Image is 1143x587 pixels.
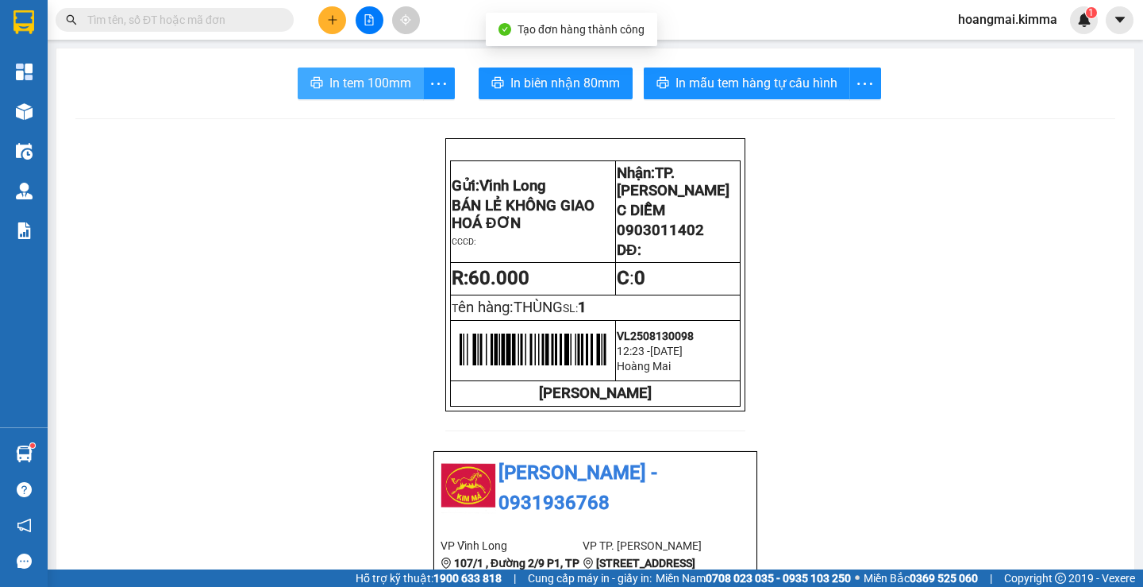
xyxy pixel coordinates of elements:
[539,384,652,402] strong: [PERSON_NAME]
[452,197,595,232] span: BÁN LẺ KHÔNG GIAO HOÁ ĐƠN
[452,177,546,195] span: Gửi:
[864,570,978,587] span: Miền Bắc
[16,446,33,462] img: warehouse-icon
[364,14,375,25] span: file-add
[491,76,504,91] span: printer
[392,6,420,34] button: aim
[136,71,263,93] div: 0337416471
[617,345,650,357] span: 12:23 -
[945,10,1070,29] span: hoangmai.kimma
[583,537,725,554] li: VP TP. [PERSON_NAME]
[441,558,452,569] span: environment
[1086,7,1097,18] sup: 1
[13,15,38,32] span: Gửi:
[468,267,529,289] span: 60.000
[16,143,33,160] img: warehouse-icon
[479,177,546,195] span: Vĩnh Long
[17,482,32,497] span: question-circle
[617,267,629,289] strong: C
[30,443,35,448] sup: 1
[136,52,263,71] div: TUẤN
[617,360,671,373] span: Hoàng Mai
[617,164,729,199] span: Nhận:
[910,572,978,585] strong: 0369 525 060
[1106,6,1133,34] button: caret-down
[514,299,563,316] span: THÙNG
[452,237,476,247] span: CCCD:
[423,68,455,99] button: more
[13,10,34,34] img: logo-vxr
[479,68,633,99] button: printerIn biên nhận 80mm
[452,267,529,289] strong: R:
[617,330,694,342] span: VL2508130098
[849,68,881,99] button: more
[13,90,125,112] div: 0902724396
[563,302,578,315] span: SL:
[583,558,594,569] span: environment
[136,14,263,52] div: TP. [PERSON_NAME]
[617,164,729,199] span: TP. [PERSON_NAME]
[706,572,851,585] strong: 0708 023 035 - 0935 103 250
[850,74,880,94] span: more
[855,575,860,581] span: ⚪️
[356,570,502,587] span: Hỗ trợ kỹ thuật:
[400,14,411,25] span: aim
[518,23,645,36] span: Tạo đơn hàng thành công
[675,73,837,93] span: In mẫu tem hàng tự cấu hình
[634,267,645,289] span: 0
[16,103,33,120] img: warehouse-icon
[298,68,424,99] button: printerIn tem 100mm
[617,202,665,219] span: C DIỄM
[990,570,992,587] span: |
[583,557,695,587] b: [STREET_ADDRESS][PERSON_NAME]
[498,23,511,36] span: check-circle
[510,73,620,93] span: In biên nhận 80mm
[16,64,33,80] img: dashboard-icon
[16,183,33,199] img: warehouse-icon
[656,76,669,91] span: printer
[458,299,563,316] span: ên hàng:
[13,14,125,33] div: Vĩnh Long
[1077,13,1091,27] img: icon-new-feature
[329,73,411,93] span: In tem 100mm
[318,6,346,34] button: plus
[617,222,704,239] span: 0903011402
[356,6,383,34] button: file-add
[578,299,587,316] span: 1
[433,572,502,585] strong: 1900 633 818
[136,15,174,32] span: Nhận:
[327,14,338,25] span: plus
[17,554,32,569] span: message
[1088,7,1094,18] span: 1
[87,11,275,29] input: Tìm tên, số ĐT hoặc mã đơn
[424,74,454,94] span: more
[441,458,750,518] li: [PERSON_NAME] - 0931936768
[617,241,641,259] span: DĐ:
[617,267,645,289] span: :
[1055,573,1066,584] span: copyright
[16,222,33,239] img: solution-icon
[1113,13,1127,27] span: caret-down
[66,14,77,25] span: search
[310,76,323,91] span: printer
[441,458,496,514] img: logo.jpg
[528,570,652,587] span: Cung cấp máy in - giấy in:
[656,570,851,587] span: Miền Nam
[17,518,32,533] span: notification
[13,33,125,90] div: BÁN LẺ KHÔNG GIAO HOÁ ĐƠN
[452,302,563,315] span: T
[441,537,583,554] li: VP Vĩnh Long
[644,68,850,99] button: printerIn mẫu tem hàng tự cấu hình
[650,345,683,357] span: [DATE]
[514,570,516,587] span: |
[441,557,579,587] b: 107/1 , Đường 2/9 P1, TP Vĩnh Long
